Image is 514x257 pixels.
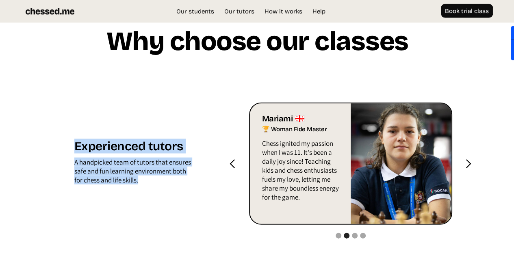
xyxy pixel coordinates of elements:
[452,103,485,225] div: next slide
[172,7,218,15] a: Our students
[262,124,340,135] div: 🏆 Woman Fide Master
[352,233,358,239] div: Show slide 3 of 4
[262,114,340,124] div: Mariami 🇬🇪
[308,7,330,15] a: Help
[336,233,341,239] div: Show slide 1 of 4
[360,233,366,239] div: Show slide 4 of 4
[344,233,349,239] div: Show slide 2 of 4
[249,103,452,225] div: carousel
[441,4,493,18] a: Book trial class
[260,7,306,15] a: How it works
[217,103,249,225] div: previous slide
[249,103,452,225] div: 2 of 4
[220,7,258,15] a: Our tutors
[262,139,340,206] p: Chess ignited my passion when I was 11. It's been a daily joy since! Teaching kids and chess enth...
[74,158,191,189] div: A handpicked team of tutors that ensures safe and fun learning environment both for chess and lif...
[106,27,408,62] h1: Why choose our classes
[74,139,191,158] h1: Experienced tutors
